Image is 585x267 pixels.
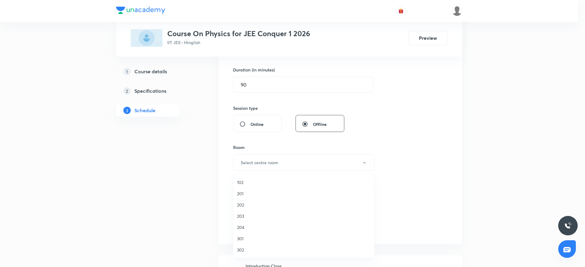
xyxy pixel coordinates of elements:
span: 102 [237,179,370,186]
span: 302 [237,247,370,253]
span: 201 [237,190,370,197]
span: 203 [237,213,370,219]
span: 301 [237,235,370,242]
span: 204 [237,224,370,231]
span: 202 [237,202,370,208]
